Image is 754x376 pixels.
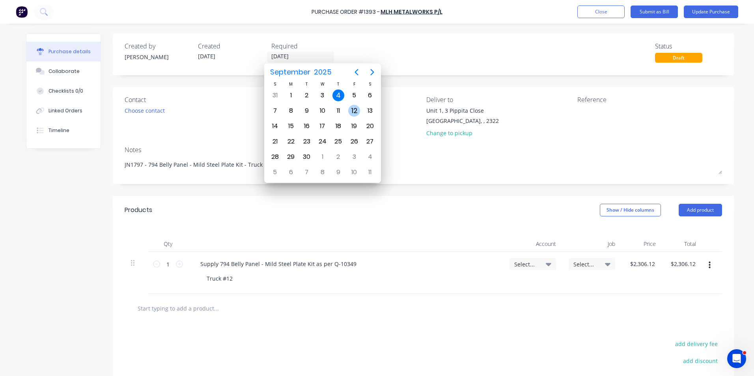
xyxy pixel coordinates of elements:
[198,41,265,51] div: Created
[332,105,344,117] div: Thursday, September 11, 2025
[364,151,376,163] div: Saturday, October 4, 2025
[26,42,101,61] button: Purchase details
[332,166,344,178] div: Thursday, October 9, 2025
[285,166,297,178] div: Monday, October 6, 2025
[662,236,703,252] div: Total
[301,120,313,132] div: Tuesday, September 16, 2025
[348,89,360,101] div: Friday, September 5, 2025
[49,127,69,134] div: Timeline
[577,95,722,104] div: Reference
[312,8,380,16] div: Purchase Order #1393 -
[285,105,297,117] div: Monday, September 8, 2025
[26,81,101,101] button: Checklists 0/0
[200,273,239,284] div: Truck #12
[426,129,499,137] div: Change to pickup
[271,41,338,51] div: Required
[655,41,722,51] div: Status
[562,236,621,252] div: Job
[364,136,376,147] div: Saturday, September 27, 2025
[312,65,333,79] span: 2025
[600,204,661,216] button: Show / Hide columns
[655,53,702,63] div: Draft
[514,260,538,268] span: Select...
[301,105,313,117] div: Tuesday, September 9, 2025
[301,89,313,101] div: Tuesday, September 2, 2025
[364,120,376,132] div: Saturday, September 20, 2025
[317,136,328,147] div: Wednesday, September 24, 2025
[125,145,722,154] div: Notes
[317,105,328,117] div: Wednesday, September 10, 2025
[49,68,80,75] div: Collaborate
[26,101,101,121] button: Linked Orders
[315,81,330,87] div: W
[426,106,499,115] div: Unit 1, 3 Pippita Close
[125,95,270,104] div: Contact
[137,300,295,316] input: Start typing to add a product...
[349,64,364,80] button: Previous page
[678,356,722,366] button: add discount
[631,6,678,18] button: Submit as Bill
[348,166,360,178] div: Friday, October 10, 2025
[148,236,188,252] div: Qty
[330,81,346,87] div: T
[621,236,662,252] div: Price
[364,166,376,178] div: Saturday, October 11, 2025
[269,136,281,147] div: Sunday, September 21, 2025
[364,64,380,80] button: Next page
[285,89,297,101] div: Monday, September 1, 2025
[332,136,344,147] div: Thursday, September 25, 2025
[679,204,722,216] button: Add product
[267,81,283,87] div: S
[364,105,376,117] div: Saturday, September 13, 2025
[670,339,722,349] button: add delivery fee
[16,6,28,18] img: Factory
[426,117,499,125] div: [GEOGRAPHIC_DATA], , 2322
[684,6,738,18] button: Update Purchase
[125,205,152,215] div: Products
[269,105,281,117] div: Sunday, September 7, 2025
[265,65,336,79] button: September2025
[301,151,313,163] div: Tuesday, September 30, 2025
[503,236,562,252] div: Account
[348,120,360,132] div: Friday, September 19, 2025
[317,166,328,178] div: Wednesday, October 8, 2025
[573,260,597,268] span: Select...
[194,258,363,270] div: Supply 794 Belly Panel - Mild Steel Plate Kit as per Q-10349
[301,166,313,178] div: Tuesday, October 7, 2025
[125,156,722,174] textarea: JN1797 - 794 Belly Panel - Mild Steel Plate Kit - Truck #12
[125,106,165,115] div: Choose contact
[332,151,344,163] div: Thursday, October 2, 2025
[332,120,344,132] div: Thursday, September 18, 2025
[285,151,297,163] div: Monday, September 29, 2025
[269,151,281,163] div: Sunday, September 28, 2025
[269,120,281,132] div: Sunday, September 14, 2025
[26,121,101,140] button: Timeline
[285,136,297,147] div: Monday, September 22, 2025
[577,6,625,18] button: Close
[364,89,376,101] div: Saturday, September 6, 2025
[317,120,328,132] div: Wednesday, September 17, 2025
[285,120,297,132] div: Monday, September 15, 2025
[301,136,313,147] div: Tuesday, September 23, 2025
[348,151,360,163] div: Friday, October 3, 2025
[125,41,192,51] div: Created by
[317,89,328,101] div: Wednesday, September 3, 2025
[332,89,344,101] div: Today, Thursday, September 4, 2025
[348,105,360,117] div: Friday, September 12, 2025
[299,81,315,87] div: T
[49,48,91,55] div: Purchase details
[381,8,442,16] a: MLH Metalworks P/L
[26,61,101,81] button: Collaborate
[268,65,312,79] span: September
[362,81,378,87] div: S
[426,95,571,104] div: Deliver to
[49,87,83,95] div: Checklists 0/0
[348,136,360,147] div: Friday, September 26, 2025
[727,349,746,368] iframe: Intercom live chat
[269,166,281,178] div: Sunday, October 5, 2025
[49,107,82,114] div: Linked Orders
[125,53,192,61] div: [PERSON_NAME]
[269,89,281,101] div: Sunday, August 31, 2025
[283,81,299,87] div: M
[346,81,362,87] div: F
